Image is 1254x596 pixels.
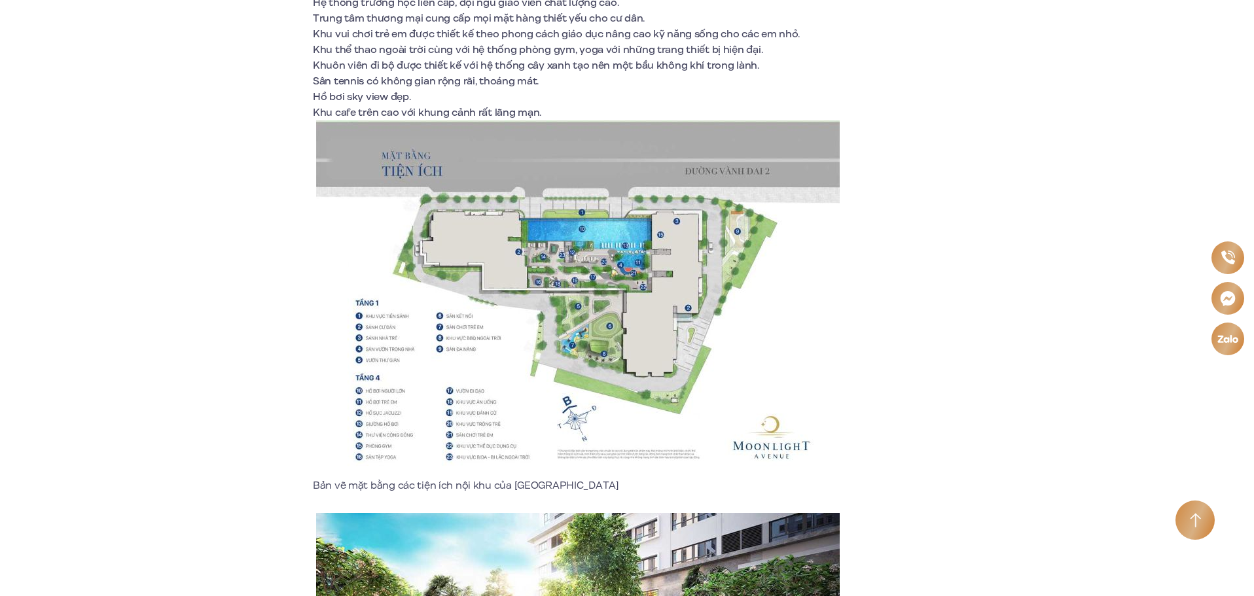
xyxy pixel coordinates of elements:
[1190,513,1201,528] img: Arrow icon
[313,90,410,104] span: Hồ bơi sky view đẹp.
[313,74,539,88] span: Sân tennis có không gian rộng rãi, thoáng mát.
[313,43,762,57] span: Khu thể thao ngoài trời cùng với hệ thống phòng gym, yoga với những trang thiết bị hiện đại.
[1220,290,1236,306] img: Messenger icon
[1221,251,1234,264] img: Phone icon
[313,27,800,41] span: Khu vui chơi trẻ em được thiết kế theo phong cách giáo dục nâng cao kỹ năng sống cho các em nhỏ.
[313,105,541,120] span: Khu cafe trên cao với khung cảnh rất lãng mạn.
[316,120,840,478] img: Bản vẽ mặt bằng các tiện ích nội khu của Moonlight Avenue
[313,478,843,493] p: Bản vẽ mặt bằng các tiện ích nội khu của [GEOGRAPHIC_DATA]
[1217,335,1238,343] img: Zalo icon
[313,58,759,73] span: Khuôn viên đi bộ được thiết kế với hệ thống cây xanh tạo nên một bầu không khí trong lành.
